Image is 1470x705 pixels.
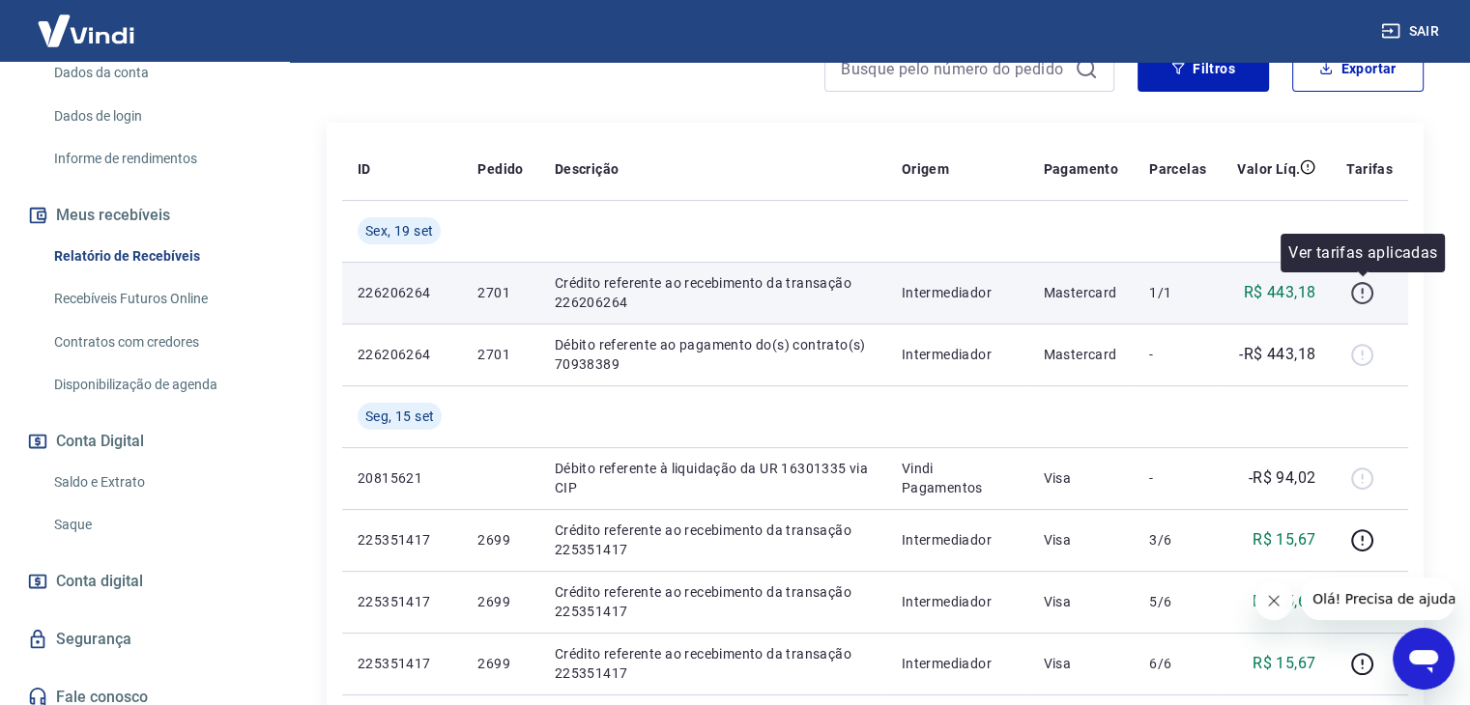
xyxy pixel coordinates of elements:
p: Origem [902,159,949,179]
a: Dados de login [46,97,266,136]
p: 2699 [477,654,523,673]
a: Recebíveis Futuros Online [46,279,266,319]
p: 225351417 [358,592,447,611]
p: R$ 15,67 [1253,590,1315,613]
a: Relatório de Recebíveis [46,237,266,276]
p: Intermediador [902,345,1013,364]
input: Busque pelo número do pedido [841,54,1067,83]
p: 2701 [477,345,523,364]
p: ID [358,159,371,179]
p: Intermediador [902,530,1013,550]
iframe: Botão para abrir a janela de mensagens [1393,628,1455,690]
span: Conta digital [56,568,143,595]
p: Mastercard [1043,345,1118,364]
p: Intermediador [902,592,1013,611]
button: Conta Digital [23,420,266,463]
p: R$ 443,18 [1244,281,1316,304]
p: Crédito referente ao recebimento da transação 225351417 [555,521,871,559]
p: Visa [1043,592,1118,611]
p: Pagamento [1043,159,1118,179]
p: Vindi Pagamentos [902,459,1013,497]
p: -R$ 94,02 [1249,466,1316,490]
p: R$ 15,67 [1253,528,1315,551]
a: Disponibilização de agenda [46,365,266,405]
p: Visa [1043,468,1118,488]
span: Sex, 19 set [365,221,433,240]
p: Débito referente à liquidação da UR 16301335 via CIP [555,459,871,497]
p: 3/6 [1149,530,1206,550]
p: 226206264 [358,345,447,364]
a: Saldo e Extrato [46,463,266,502]
a: Dados da conta [46,53,266,93]
p: Crédito referente ao recebimento da transação 226206264 [555,273,871,312]
p: -R$ 443,18 [1239,343,1315,366]
p: - [1149,345,1206,364]
p: Tarifas [1346,159,1393,179]
button: Filtros [1138,45,1269,92]
iframe: Mensagem da empresa [1301,578,1455,620]
p: Valor Líq. [1237,159,1300,179]
p: Pedido [477,159,523,179]
span: Olá! Precisa de ajuda? [12,14,162,29]
p: Crédito referente ao recebimento da transação 225351417 [555,582,871,621]
p: 20815621 [358,468,447,488]
p: 225351417 [358,530,447,550]
p: 5/6 [1149,592,1206,611]
p: R$ 15,67 [1253,652,1315,675]
p: Descrição [555,159,620,179]
p: Mastercard [1043,283,1118,302]
p: Visa [1043,530,1118,550]
span: Seg, 15 set [365,407,434,426]
button: Sair [1377,14,1447,49]
iframe: Fechar mensagem [1254,581,1293,620]
p: 2701 [477,283,523,302]
button: Meus recebíveis [23,194,266,237]
p: 226206264 [358,283,447,302]
p: Ver tarifas aplicadas [1288,241,1437,265]
a: Informe de rendimentos [46,139,266,179]
p: 225351417 [358,654,447,673]
p: 2699 [477,592,523,611]
p: Crédito referente ao recebimento da transação 225351417 [555,644,871,683]
a: Segurança [23,618,266,661]
p: 1/1 [1149,283,1206,302]
a: Saque [46,505,266,545]
p: 6/6 [1149,654,1206,673]
p: Débito referente ao pagamento do(s) contrato(s) 70938389 [555,335,871,374]
p: Visa [1043,654,1118,673]
a: Conta digital [23,560,266,603]
p: - [1149,468,1206,488]
p: Intermediador [902,283,1013,302]
a: Contratos com credores [46,323,266,362]
p: 2699 [477,530,523,550]
button: Exportar [1292,45,1424,92]
p: Intermediador [902,654,1013,673]
img: Vindi [23,1,149,60]
p: Parcelas [1149,159,1206,179]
